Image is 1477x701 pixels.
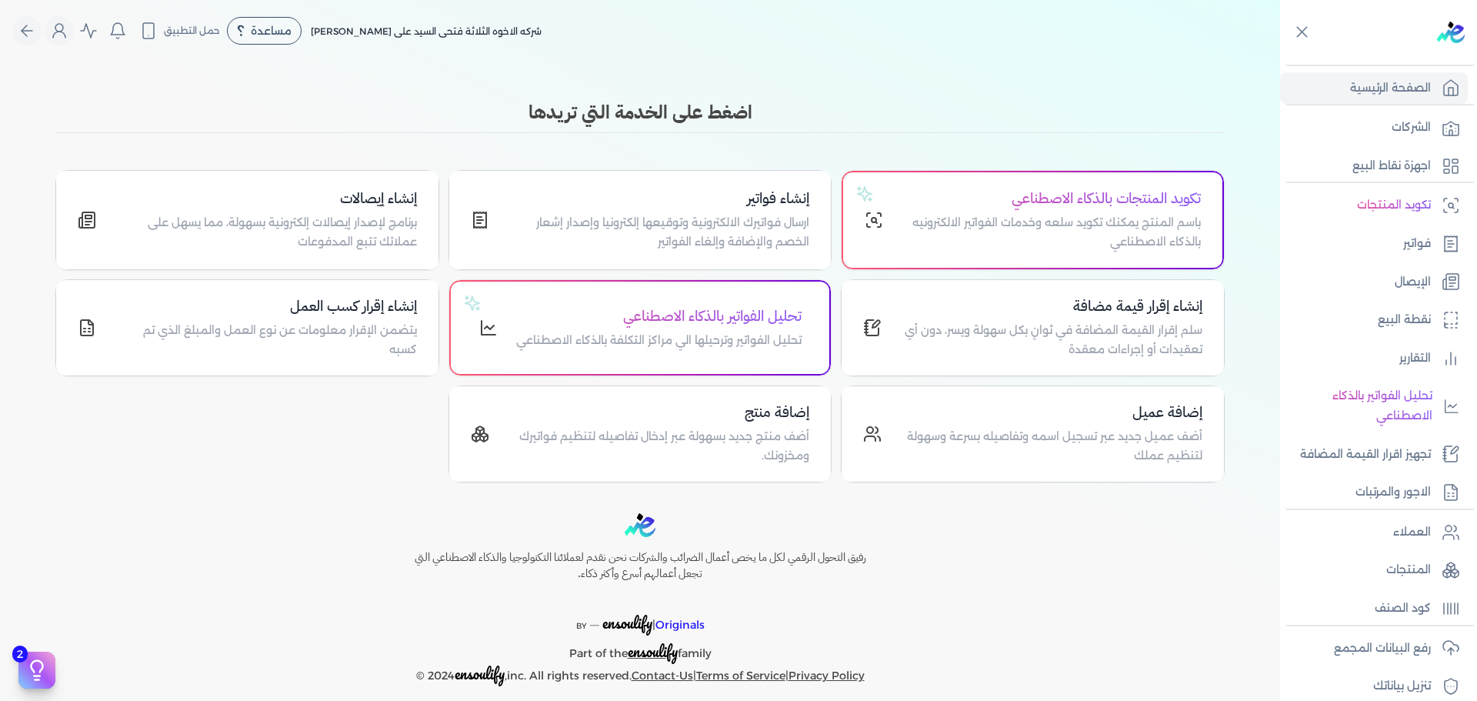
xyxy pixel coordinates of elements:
h6: رفيق التحول الرقمي لكل ما يخص أعمال الضرائب والشركات نحن نقدم لعملائنا التكنولوجيا والذكاء الاصطن... [382,549,899,582]
a: Terms of Service [696,669,785,683]
a: تجهيز اقرار القيمة المضافة [1280,439,1468,471]
h4: إنشاء إقرار كسب العمل [115,295,417,318]
a: إنشاء إيصالاتبرنامج لإصدار إيصالات إلكترونية بسهولة، مما يسهل على عملائك تتبع المدفوعات [55,170,439,270]
a: Privacy Policy [789,669,865,683]
p: رفع البيانات المجمع [1334,639,1431,659]
span: 2 [12,646,28,663]
h4: تكويد المنتجات بالذكاء الاصطناعي [902,188,1201,210]
p: | [382,595,899,636]
a: تكويد المنتجات بالذكاء الاصطناعيباسم المنتج يمكنك تكويد سلعه وخدمات الفواتير الالكترونيه بالذكاء ... [841,170,1225,270]
h4: إضافة عميل [900,402,1202,424]
p: سلم إقرار القيمة المضافة في ثوانٍ بكل سهولة ويسر، دون أي تعقيدات أو إجراءات معقدة [900,321,1202,360]
span: ensoulify [602,611,652,635]
p: أضف منتج جديد بسهولة عبر إدخال تفاصيله لتنظيم فواتيرك ومخزونك. [508,427,810,466]
sup: __ [590,616,599,626]
p: الصفحة الرئيسية [1350,78,1431,98]
p: المنتجات [1386,560,1431,580]
a: فواتير [1280,228,1468,260]
span: مساعدة [251,25,292,36]
a: الاجور والمرتبات [1280,476,1468,509]
a: الشركات [1280,112,1468,144]
button: 2 [18,652,55,689]
a: Contact-Us [632,669,693,683]
a: تحليل الفواتير بالذكاء الاصطناعي [1280,380,1468,432]
p: اجهزة نقاط البيع [1352,156,1431,176]
h4: إنشاء فواتير [508,188,810,210]
p: © 2024 ,inc. All rights reserved. | | [382,664,899,686]
p: الشركات [1392,118,1431,138]
span: حمل التطبيق [164,24,220,38]
a: إنشاء إقرار قيمة مضافةسلم إقرار القيمة المضافة في ثوانٍ بكل سهولة ويسر، دون أي تعقيدات أو إجراءات... [841,279,1225,376]
p: تجهيز اقرار القيمة المضافة [1300,445,1431,465]
p: Part of the family [382,636,899,664]
p: تكويد المنتجات [1357,195,1431,215]
p: العملاء [1393,522,1431,542]
p: ارسال فواتيرك الالكترونية وتوقيعها إلكترونيا وإصدار إشعار الخصم والإضافة وإلغاء الفواتير [508,213,810,252]
h4: إضافة منتج [508,402,810,424]
div: مساعدة [227,17,302,45]
a: إنشاء فواتيرارسال فواتيرك الالكترونية وتوقيعها إلكترونيا وإصدار إشعار الخصم والإضافة وإلغاء الفواتير [448,170,832,270]
p: الاجور والمرتبات [1355,482,1431,502]
a: تكويد المنتجات [1280,189,1468,222]
h4: إنشاء إيصالات [115,188,417,210]
a: تحليل الفواتير بالذكاء الاصطناعيتحليل الفواتير وترحيلها الي مراكز التكلفة بالذكاء الاصطناعي [448,279,832,376]
a: نقطة البيع [1280,304,1468,336]
p: باسم المنتج يمكنك تكويد سلعه وخدمات الفواتير الالكترونيه بالذكاء الاصطناعي [902,213,1201,252]
p: الإيصال [1395,272,1431,292]
a: إنشاء إقرار كسب العمليتضمن الإقرار معلومات عن نوع العمل والمبلغ الذي تم كسبه [55,279,439,376]
a: المنتجات [1280,554,1468,586]
p: فواتير [1403,234,1431,254]
a: كود الصنف [1280,593,1468,625]
p: التقارير [1399,349,1431,369]
span: ensoulify [628,639,678,663]
h4: إنشاء إقرار قيمة مضافة [900,295,1202,318]
a: اجهزة نقاط البيع [1280,150,1468,182]
p: تنزيل بياناتك [1373,676,1431,696]
a: التقارير [1280,342,1468,375]
img: logo [625,513,655,537]
a: رفع البيانات المجمع [1280,633,1468,665]
img: logo [1437,22,1465,43]
h4: تحليل الفواتير بالذكاء الاصطناعي [516,305,802,328]
p: تحليل الفواتير وترحيلها الي مراكز التكلفة بالذكاء الاصطناعي [516,331,802,351]
span: BY [576,621,587,631]
p: تحليل الفواتير بالذكاء الاصطناعي [1288,386,1432,426]
a: الصفحة الرئيسية [1280,72,1468,105]
a: العملاء [1280,516,1468,549]
p: برنامج لإصدار إيصالات إلكترونية بسهولة، مما يسهل على عملائك تتبع المدفوعات [115,213,417,252]
span: Originals [655,618,705,632]
h3: اضغط على الخدمة التي تريدها [55,98,1225,126]
p: نقطة البيع [1378,310,1431,330]
span: ensoulify [455,662,505,686]
p: أضف عميل جديد عبر تسجيل اسمه وتفاصيله بسرعة وسهولة لتنظيم عملك [900,427,1202,466]
p: كود الصنف [1375,599,1431,619]
span: شركه الاخوه الثلاثة فتحى السيد على [PERSON_NAME] [311,25,542,37]
p: يتضمن الإقرار معلومات عن نوع العمل والمبلغ الذي تم كسبه [115,321,417,360]
a: الإيصال [1280,266,1468,299]
a: ensoulify [628,646,678,660]
button: حمل التطبيق [135,18,224,44]
a: إضافة منتجأضف منتج جديد بسهولة عبر إدخال تفاصيله لتنظيم فواتيرك ومخزونك. [448,386,832,482]
a: إضافة عميلأضف عميل جديد عبر تسجيل اسمه وتفاصيله بسرعة وسهولة لتنظيم عملك [841,386,1225,482]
